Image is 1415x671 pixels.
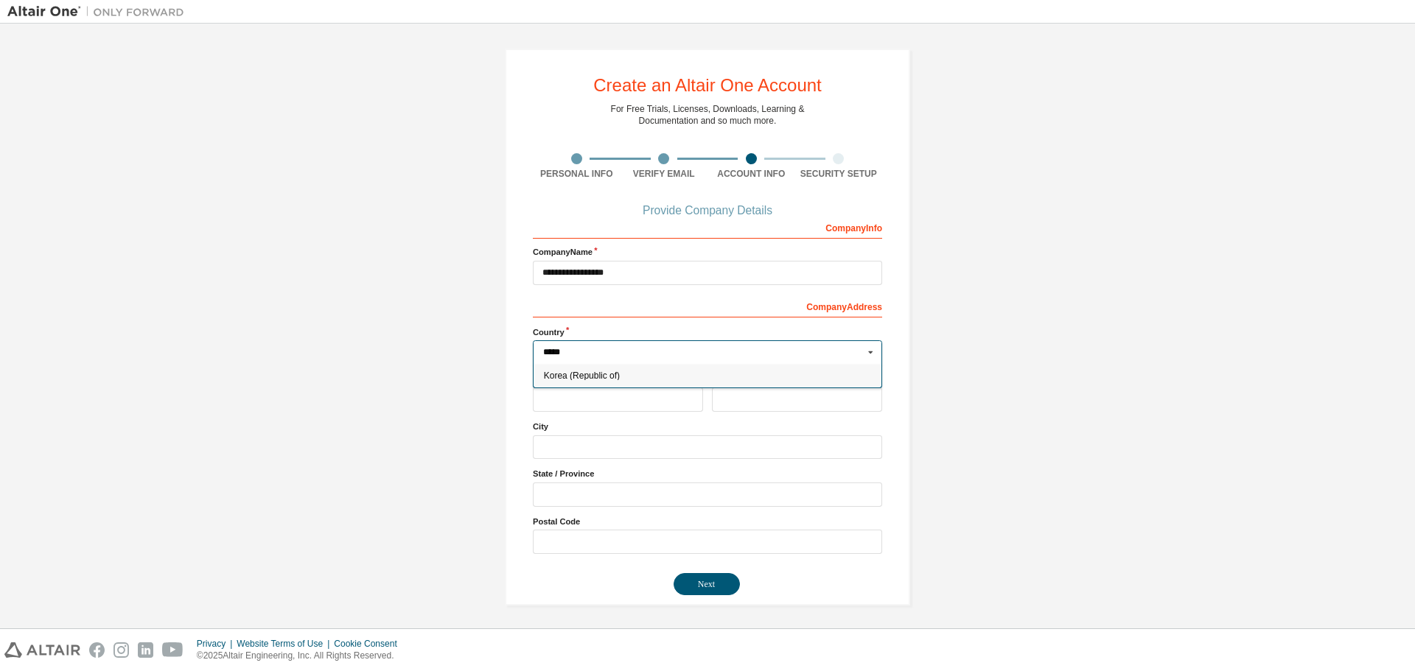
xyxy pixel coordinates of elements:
div: Verify Email [621,168,708,180]
label: Postal Code [533,516,882,527]
div: Create an Altair One Account [593,77,822,94]
img: altair_logo.svg [4,642,80,658]
div: Account Info [707,168,795,180]
div: Personal Info [533,168,621,180]
div: Website Terms of Use [237,638,334,650]
img: youtube.svg [162,642,184,658]
label: Company Name [533,246,882,258]
div: Privacy [197,638,237,650]
label: City [533,421,882,432]
div: Company Address [533,294,882,317]
div: Provide Company Details [533,206,882,215]
p: © 2025 Altair Engineering, Inc. All Rights Reserved. [197,650,406,662]
div: Company Info [533,215,882,239]
img: Altair One [7,4,192,19]
img: facebook.svg [89,642,105,658]
div: Cookie Consent [334,638,405,650]
label: State / Province [533,468,882,479]
span: Korea (Republic of) [544,371,872,380]
div: Security Setup [795,168,883,180]
button: Next [674,573,740,595]
img: linkedin.svg [138,642,153,658]
div: For Free Trials, Licenses, Downloads, Learning & Documentation and so much more. [611,103,805,127]
img: instagram.svg [113,642,129,658]
label: Country [533,326,882,338]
